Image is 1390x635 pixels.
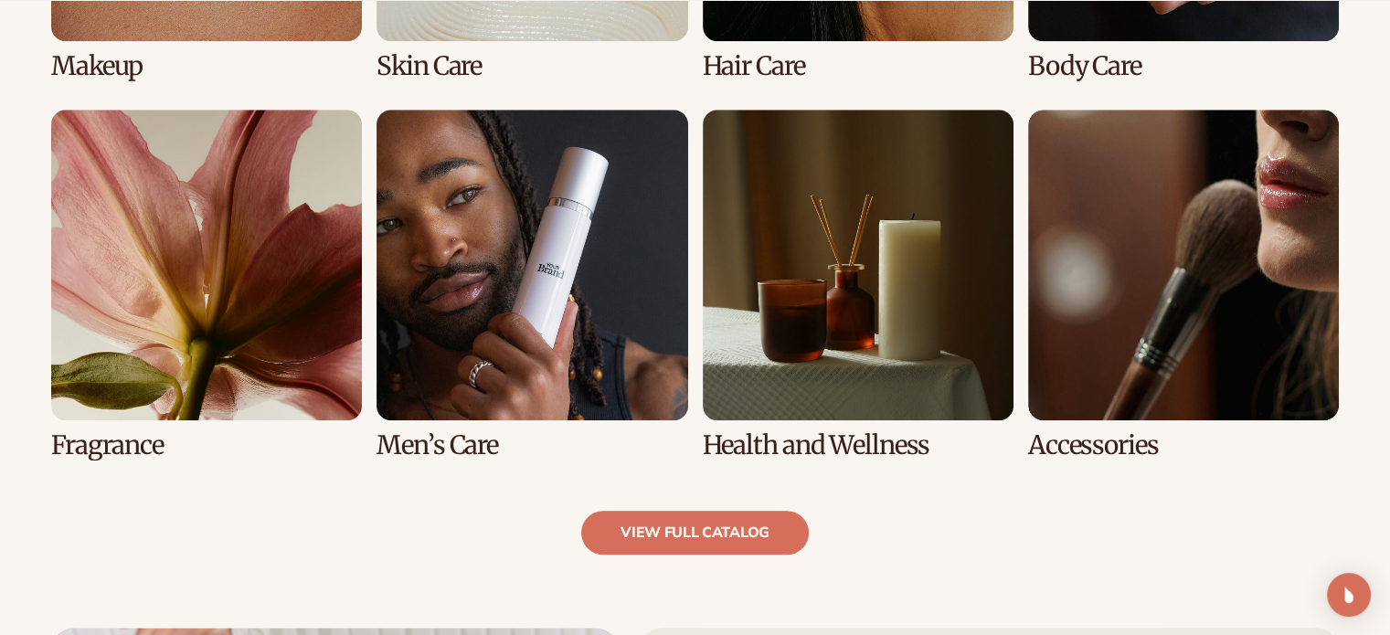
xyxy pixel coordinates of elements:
h3: Makeup [51,52,362,80]
h3: Hair Care [703,52,1013,80]
div: 6 / 8 [377,110,687,460]
div: 8 / 8 [1028,110,1339,460]
h3: Body Care [1028,52,1339,80]
div: 7 / 8 [703,110,1013,460]
h3: Skin Care [377,52,687,80]
a: view full catalog [581,511,809,555]
div: Open Intercom Messenger [1327,573,1371,617]
div: 5 / 8 [51,110,362,460]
